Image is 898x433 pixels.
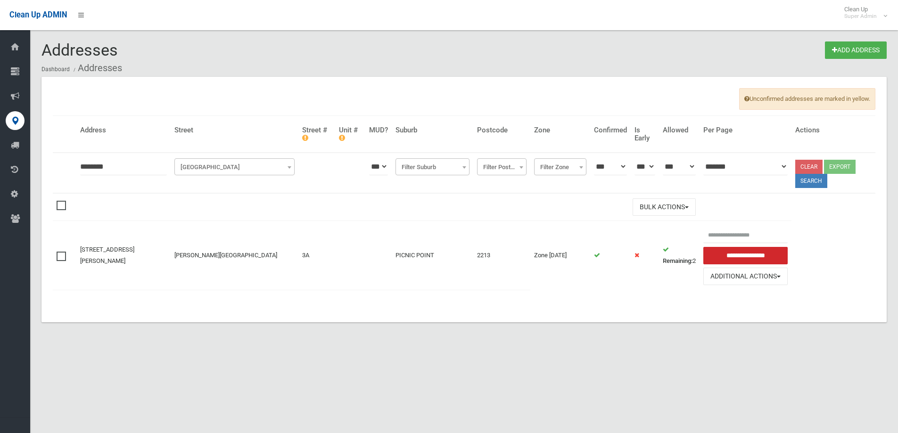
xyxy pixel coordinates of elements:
[825,41,887,59] a: Add Address
[663,257,692,264] strong: Remaining:
[395,158,470,175] span: Filter Suburb
[369,126,388,134] h4: MUD?
[795,174,827,188] button: Search
[703,268,788,285] button: Additional Actions
[634,126,655,142] h4: Is Early
[703,126,788,134] h4: Per Page
[41,41,118,59] span: Addresses
[80,126,167,134] h4: Address
[594,126,627,134] h4: Confirmed
[530,221,590,290] td: Zone [DATE]
[80,246,134,264] a: [STREET_ADDRESS][PERSON_NAME]
[71,59,122,77] li: Addresses
[536,161,584,174] span: Filter Zone
[840,6,886,20] span: Clean Up
[171,221,299,290] td: [PERSON_NAME][GEOGRAPHIC_DATA]
[298,221,335,290] td: 3A
[534,158,586,175] span: Filter Zone
[395,126,470,134] h4: Suburb
[174,158,295,175] span: Filter Street
[177,161,293,174] span: Filter Street
[739,88,875,110] span: Unconfirmed addresses are marked in yellow.
[473,221,531,290] td: 2213
[9,10,67,19] span: Clean Up ADMIN
[398,161,467,174] span: Filter Suburb
[477,126,527,134] h4: Postcode
[824,160,856,174] button: Export
[174,126,295,134] h4: Street
[41,66,70,73] a: Dashboard
[795,126,872,134] h4: Actions
[659,221,700,290] td: 2
[534,126,586,134] h4: Zone
[844,13,877,20] small: Super Admin
[479,161,525,174] span: Filter Postcode
[477,158,527,175] span: Filter Postcode
[302,126,331,142] h4: Street #
[633,198,696,216] button: Bulk Actions
[392,221,473,290] td: PICNIC POINT
[339,126,362,142] h4: Unit #
[663,126,696,134] h4: Allowed
[795,160,823,174] a: Clear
